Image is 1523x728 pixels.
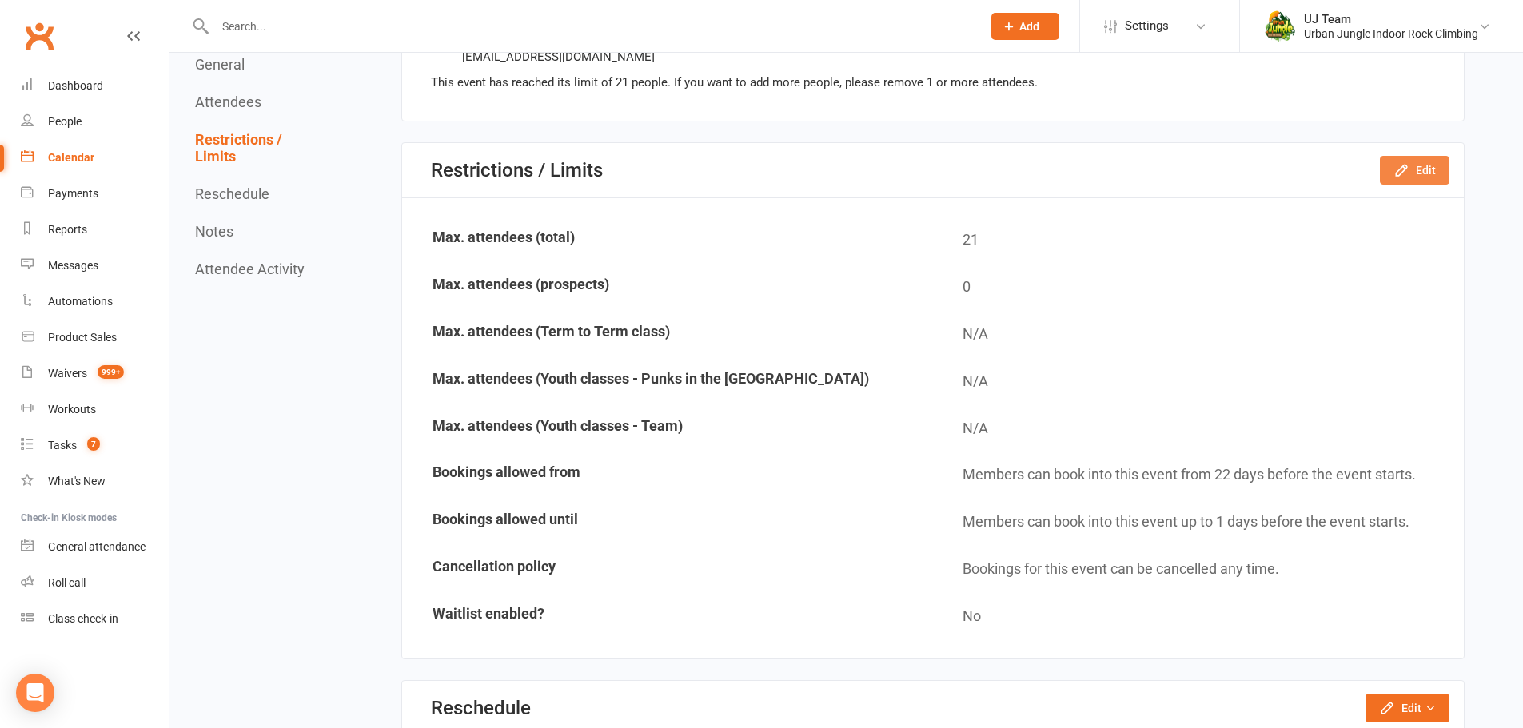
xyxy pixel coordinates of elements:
[934,312,1462,357] td: N/A
[21,463,169,499] a: What's New
[19,16,59,56] a: Clubworx
[404,217,932,263] td: Max. attendees (total)
[48,439,77,452] div: Tasks
[21,212,169,248] a: Reports
[404,359,932,404] td: Max. attendees (Youth classes - Punks in the [GEOGRAPHIC_DATA])
[1019,20,1039,33] span: Add
[21,320,169,356] a: Product Sales
[21,601,169,637] a: Class kiosk mode
[48,475,106,487] div: What's New
[404,406,932,452] td: Max. attendees (Youth classes - Team)
[48,187,98,200] div: Payments
[404,547,932,592] td: Cancellation policy
[21,392,169,428] a: Workouts
[98,365,124,379] span: 999+
[1264,10,1296,42] img: thumb_image1578111135.png
[934,499,1462,545] td: Members can book into this event up to 1 days before the event starts.
[21,356,169,392] a: Waivers 999+
[934,547,1462,592] td: Bookings for this event can be cancelled any time.
[404,594,932,639] td: Waitlist enabled?
[48,540,146,553] div: General attendance
[431,75,1038,90] span: This event has reached its limit of 21 people. If you want to add more people, please remove 1 or...
[210,15,971,38] input: Search...
[462,47,655,66] div: [EMAIL_ADDRESS][DOMAIN_NAME]
[195,185,269,202] button: Reschedule
[404,312,932,357] td: Max. attendees (Term to Term class)
[1366,694,1449,722] button: Edit
[404,452,932,498] td: Bookings allowed from
[48,151,94,164] div: Calendar
[21,140,169,176] a: Calendar
[21,529,169,565] a: General attendance kiosk mode
[87,437,100,451] span: 7
[21,284,169,320] a: Automations
[195,93,261,110] button: Attendees
[21,104,169,140] a: People
[195,261,305,277] button: Attendee Activity
[404,265,932,310] td: Max. attendees (prospects)
[934,265,1462,310] td: 0
[195,56,245,73] button: General
[48,403,96,416] div: Workouts
[934,594,1462,639] td: No
[48,223,87,236] div: Reports
[48,367,87,380] div: Waivers
[195,131,325,165] button: Restrictions / Limits
[431,697,531,719] div: Reschedule
[21,565,169,601] a: Roll call
[991,13,1059,40] button: Add
[48,115,82,128] div: People
[195,223,233,240] button: Notes
[934,217,1462,263] td: 21
[21,68,169,104] a: Dashboard
[48,331,117,344] div: Product Sales
[1125,8,1169,44] span: Settings
[934,406,1462,452] td: N/A
[21,176,169,212] a: Payments
[48,576,86,589] div: Roll call
[48,79,103,92] div: Dashboard
[21,248,169,284] a: Messages
[1304,12,1478,26] div: UJ Team
[404,499,932,545] td: Bookings allowed until
[431,159,603,181] div: Restrictions / Limits
[48,259,98,272] div: Messages
[934,359,1462,404] td: N/A
[48,295,113,308] div: Automations
[1304,26,1478,41] div: Urban Jungle Indoor Rock Climbing
[16,674,54,712] div: Open Intercom Messenger
[48,612,118,625] div: Class check-in
[934,452,1462,498] td: Members can book into this event from 22 days before the event starts.
[21,428,169,463] a: Tasks 7
[1380,156,1449,185] button: Edit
